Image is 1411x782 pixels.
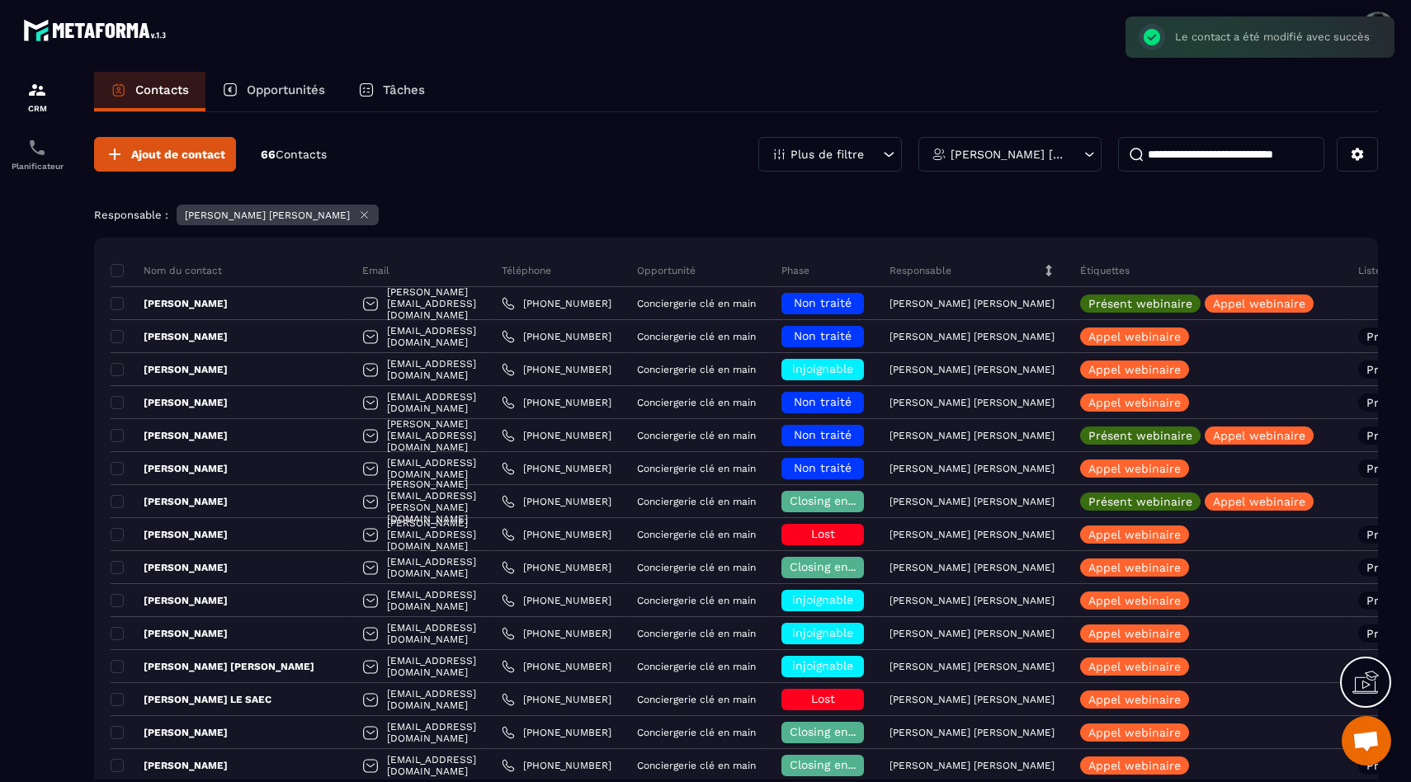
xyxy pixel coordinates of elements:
[1088,760,1181,771] p: Appel webinaire
[890,397,1055,408] p: [PERSON_NAME] [PERSON_NAME]
[27,80,47,100] img: formation
[637,298,756,309] p: Conciergerie clé en main
[111,561,228,574] p: [PERSON_NAME]
[637,331,756,342] p: Conciergerie clé en main
[276,148,327,161] span: Contacts
[637,562,756,573] p: Conciergerie clé en main
[890,264,951,277] p: Responsable
[790,758,884,771] span: Closing en cours
[502,627,611,640] a: [PHONE_NUMBER]
[111,594,228,607] p: [PERSON_NAME]
[362,264,389,277] p: Email
[23,15,172,45] img: logo
[131,146,225,163] span: Ajout de contact
[502,693,611,706] a: [PHONE_NUMBER]
[4,125,70,183] a: schedulerschedulerPlanificateur
[94,137,236,172] button: Ajout de contact
[502,759,611,772] a: [PHONE_NUMBER]
[1088,331,1181,342] p: Appel webinaire
[111,330,228,343] p: [PERSON_NAME]
[111,528,228,541] p: [PERSON_NAME]
[111,297,228,310] p: [PERSON_NAME]
[637,496,756,507] p: Conciergerie clé en main
[1088,463,1181,474] p: Appel webinaire
[1080,264,1130,277] p: Étiquettes
[111,627,228,640] p: [PERSON_NAME]
[794,329,852,342] span: Non traité
[502,528,611,541] a: [PHONE_NUMBER]
[637,760,756,771] p: Conciergerie clé en main
[185,210,350,221] p: [PERSON_NAME] [PERSON_NAME]
[502,660,611,673] a: [PHONE_NUMBER]
[111,726,228,739] p: [PERSON_NAME]
[1088,727,1181,738] p: Appel webinaire
[794,461,852,474] span: Non traité
[502,396,611,409] a: [PHONE_NUMBER]
[890,628,1055,639] p: [PERSON_NAME] [PERSON_NAME]
[502,726,611,739] a: [PHONE_NUMBER]
[890,331,1055,342] p: [PERSON_NAME] [PERSON_NAME]
[890,529,1055,540] p: [PERSON_NAME] [PERSON_NAME]
[111,396,228,409] p: [PERSON_NAME]
[637,661,756,672] p: Conciergerie clé en main
[890,562,1055,573] p: [PERSON_NAME] [PERSON_NAME]
[951,148,1065,160] p: [PERSON_NAME] [PERSON_NAME]
[111,495,228,508] p: [PERSON_NAME]
[781,264,809,277] p: Phase
[4,162,70,171] p: Planificateur
[890,298,1055,309] p: [PERSON_NAME] [PERSON_NAME]
[790,494,884,507] span: Closing en cours
[637,397,756,408] p: Conciergerie clé en main
[1088,661,1181,672] p: Appel webinaire
[890,760,1055,771] p: [PERSON_NAME] [PERSON_NAME]
[27,138,47,158] img: scheduler
[1342,716,1391,766] div: Ouvrir le chat
[135,82,189,97] p: Contacts
[792,593,853,606] span: injoignable
[1088,595,1181,606] p: Appel webinaire
[502,429,611,442] a: [PHONE_NUMBER]
[1088,628,1181,639] p: Appel webinaire
[811,692,835,705] span: Lost
[792,362,853,375] span: injoignable
[111,462,228,475] p: [PERSON_NAME]
[502,462,611,475] a: [PHONE_NUMBER]
[205,72,342,111] a: Opportunités
[1088,430,1192,441] p: Présent webinaire
[502,330,611,343] a: [PHONE_NUMBER]
[792,659,853,672] span: injoignable
[111,693,271,706] p: [PERSON_NAME] LE SAEC
[790,725,884,738] span: Closing en cours
[111,429,228,442] p: [PERSON_NAME]
[502,495,611,508] a: [PHONE_NUMBER]
[890,364,1055,375] p: [PERSON_NAME] [PERSON_NAME]
[4,68,70,125] a: formationformationCRM
[1213,430,1305,441] p: Appel webinaire
[890,496,1055,507] p: [PERSON_NAME] [PERSON_NAME]
[794,296,852,309] span: Non traité
[637,694,756,705] p: Conciergerie clé en main
[890,595,1055,606] p: [PERSON_NAME] [PERSON_NAME]
[637,364,756,375] p: Conciergerie clé en main
[637,463,756,474] p: Conciergerie clé en main
[637,727,756,738] p: Conciergerie clé en main
[1358,264,1381,277] p: Liste
[890,430,1055,441] p: [PERSON_NAME] [PERSON_NAME]
[261,147,327,163] p: 66
[1088,397,1181,408] p: Appel webinaire
[1088,529,1181,540] p: Appel webinaire
[637,264,696,277] p: Opportunité
[502,363,611,376] a: [PHONE_NUMBER]
[1088,364,1181,375] p: Appel webinaire
[794,428,852,441] span: Non traité
[111,264,222,277] p: Nom du contact
[637,430,756,441] p: Conciergerie clé en main
[637,628,756,639] p: Conciergerie clé en main
[94,72,205,111] a: Contacts
[111,759,228,772] p: [PERSON_NAME]
[111,660,314,673] p: [PERSON_NAME] [PERSON_NAME]
[794,395,852,408] span: Non traité
[811,527,835,540] span: Lost
[383,82,425,97] p: Tâches
[1088,298,1192,309] p: Présent webinaire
